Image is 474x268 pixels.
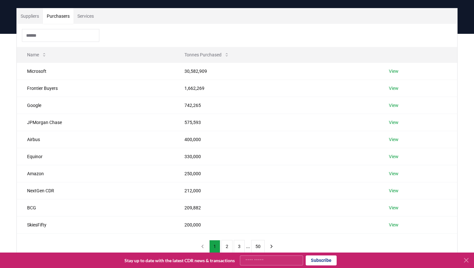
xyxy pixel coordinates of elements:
[17,148,174,165] td: Equinor
[174,216,379,233] td: 200,000
[174,182,379,199] td: 212,000
[174,131,379,148] td: 400,000
[174,97,379,114] td: 742,265
[174,199,379,216] td: 209,882
[17,165,174,182] td: Amazon
[17,62,174,80] td: Microsoft
[17,8,43,24] button: Suppliers
[17,80,174,97] td: Frontier Buyers
[17,182,174,199] td: NextGen CDR
[17,131,174,148] td: Airbus
[22,48,52,61] button: Name
[174,80,379,97] td: 1,662,269
[389,68,399,74] a: View
[17,216,174,233] td: SkiesFifty
[74,8,98,24] button: Services
[174,114,379,131] td: 575,593
[179,48,234,61] button: Tonnes Purchased
[43,8,74,24] button: Purchasers
[389,222,399,228] a: View
[174,165,379,182] td: 250,000
[174,148,379,165] td: 330,000
[222,240,232,253] button: 2
[174,62,379,80] td: 30,582,909
[389,119,399,126] a: View
[389,205,399,211] a: View
[389,170,399,177] a: View
[209,240,220,253] button: 1
[389,85,399,91] a: View
[234,240,245,253] button: 3
[266,240,277,253] button: next page
[17,97,174,114] td: Google
[17,199,174,216] td: BCG
[17,114,174,131] td: JPMorgan Chase
[246,243,250,250] li: ...
[389,136,399,143] a: View
[251,240,265,253] button: 50
[389,187,399,194] a: View
[389,102,399,109] a: View
[389,153,399,160] a: View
